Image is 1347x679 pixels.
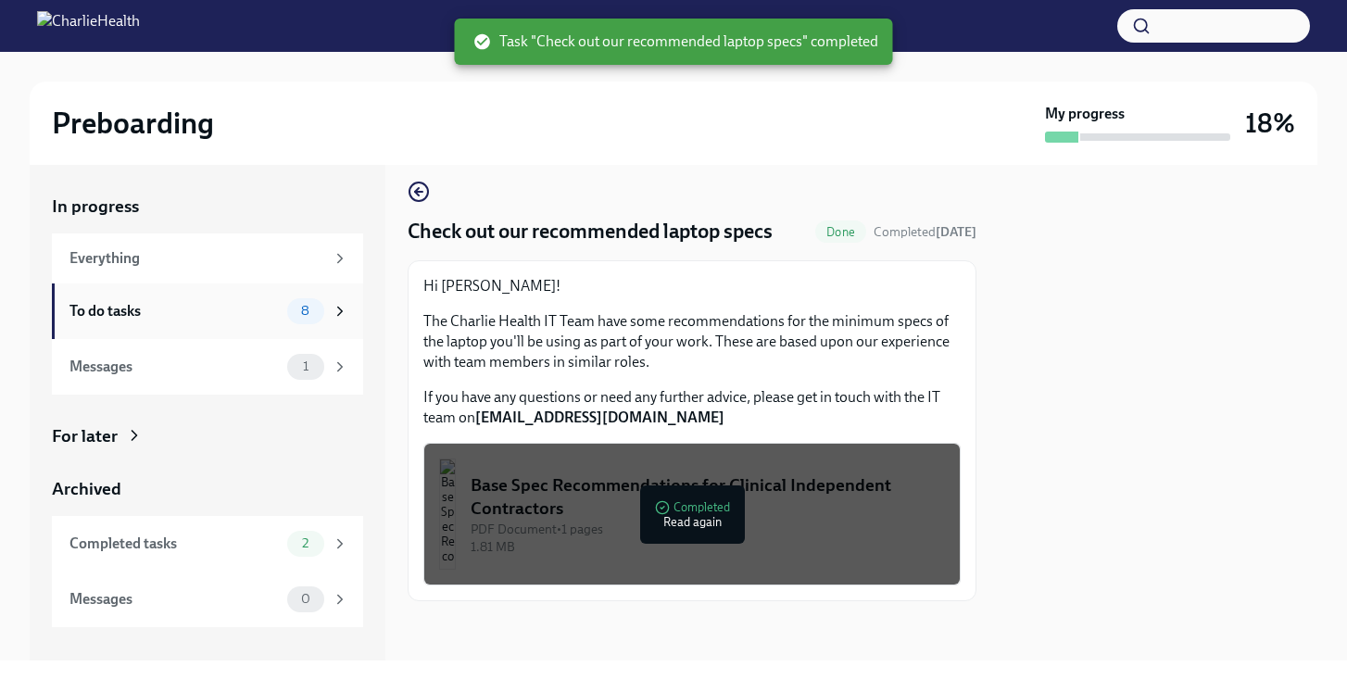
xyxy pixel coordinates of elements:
h4: Check out our recommended laptop specs [408,218,773,245]
span: September 28th, 2025 19:16 [874,223,976,241]
h3: 18% [1245,107,1295,140]
a: To do tasks8 [52,283,363,339]
div: Everything [69,248,324,269]
div: To do tasks [69,301,280,321]
div: Messages [69,357,280,377]
span: 0 [290,592,321,606]
strong: My progress [1045,104,1125,124]
h2: Preboarding [52,105,214,142]
a: Messages0 [52,572,363,627]
a: Everything [52,233,363,283]
a: For later [52,424,363,448]
span: Done [815,225,866,239]
img: Base Spec Recommendations for Clinical Independent Contractors [439,459,456,570]
p: The Charlie Health IT Team have some recommendations for the minimum specs of the laptop you'll b... [423,311,961,372]
div: Messages [69,589,280,610]
strong: [DATE] [936,224,976,240]
span: Task "Check out our recommended laptop specs" completed [473,31,878,52]
span: 2 [291,536,320,550]
span: Completed [874,224,976,240]
div: Base Spec Recommendations for Clinical Independent Contractors [471,473,945,521]
span: 8 [290,304,321,318]
p: Hi [PERSON_NAME]! [423,276,961,296]
div: For later [52,424,118,448]
div: PDF Document • 1 pages [471,521,945,538]
strong: [EMAIL_ADDRESS][DOMAIN_NAME] [475,409,724,426]
span: 1 [292,359,320,373]
a: Archived [52,477,363,501]
a: Messages1 [52,339,363,395]
div: 1.81 MB [471,538,945,556]
p: If you have any questions or need any further advice, please get in touch with the IT team on [423,387,961,428]
a: In progress [52,195,363,219]
div: Completed tasks [69,534,280,554]
img: CharlieHealth [37,11,140,41]
a: Completed tasks2 [52,516,363,572]
button: Base Spec Recommendations for Clinical Independent ContractorsPDF Document•1 pages1.81 MBComplete... [423,443,961,585]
